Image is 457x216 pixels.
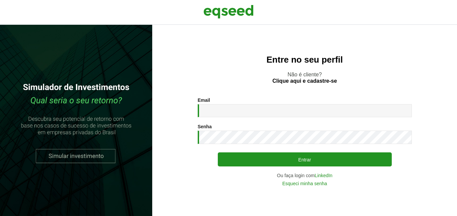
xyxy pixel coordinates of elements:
[198,173,412,178] div: Ou faça login com
[218,152,392,166] button: Entrar
[203,3,254,20] img: EqSeed Logo
[198,98,210,102] label: Email
[166,71,444,84] p: Não é cliente?
[198,124,212,129] label: Senha
[315,173,333,178] a: LinkedIn
[282,181,327,186] a: Esqueci minha senha
[272,78,337,84] a: Clique aqui e cadastre-se
[166,55,444,65] h2: Entre no seu perfil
